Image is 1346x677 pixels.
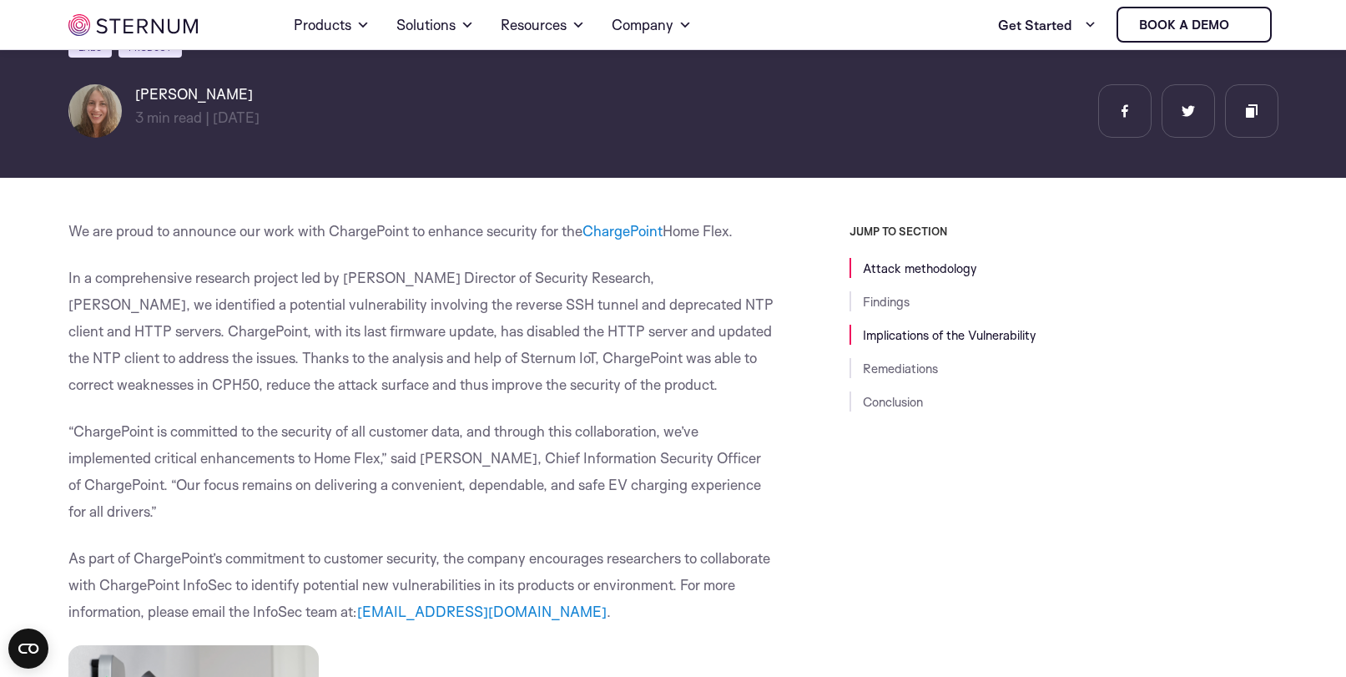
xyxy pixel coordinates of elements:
[863,260,976,276] a: Attack methodology
[213,109,260,126] span: [DATE]
[68,14,198,36] img: sternum iot
[294,2,370,48] a: Products
[135,109,144,126] span: 3
[135,84,260,104] h6: [PERSON_NAME]
[863,294,910,310] a: Findings
[1236,18,1249,32] img: sternum iot
[863,327,1036,343] a: Implications of the Vulnerability
[68,218,774,245] p: We are proud to announce our work with ChargePoint to enhance security for the Home Flex.
[863,394,923,410] a: Conclusion
[68,418,774,525] p: “ChargePoint is committed to the security of all customer data, and through this collaboration, w...
[8,629,48,669] button: Open CMP widget
[68,84,122,138] img: Hadas Spektor
[68,265,774,398] p: In a comprehensive research project led by [PERSON_NAME] Director of Security Research, [PERSON_N...
[612,2,692,48] a: Company
[849,225,1278,238] h3: JUMP TO SECTION
[396,2,474,48] a: Solutions
[501,2,585,48] a: Resources
[1117,7,1272,43] a: Book a demo
[863,361,938,376] a: Remediations
[135,109,209,126] span: min read |
[582,222,663,240] a: ChargePoint
[998,8,1096,42] a: Get Started
[68,545,774,625] p: As part of ChargePoint’s commitment to customer security, the company encourages researchers to c...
